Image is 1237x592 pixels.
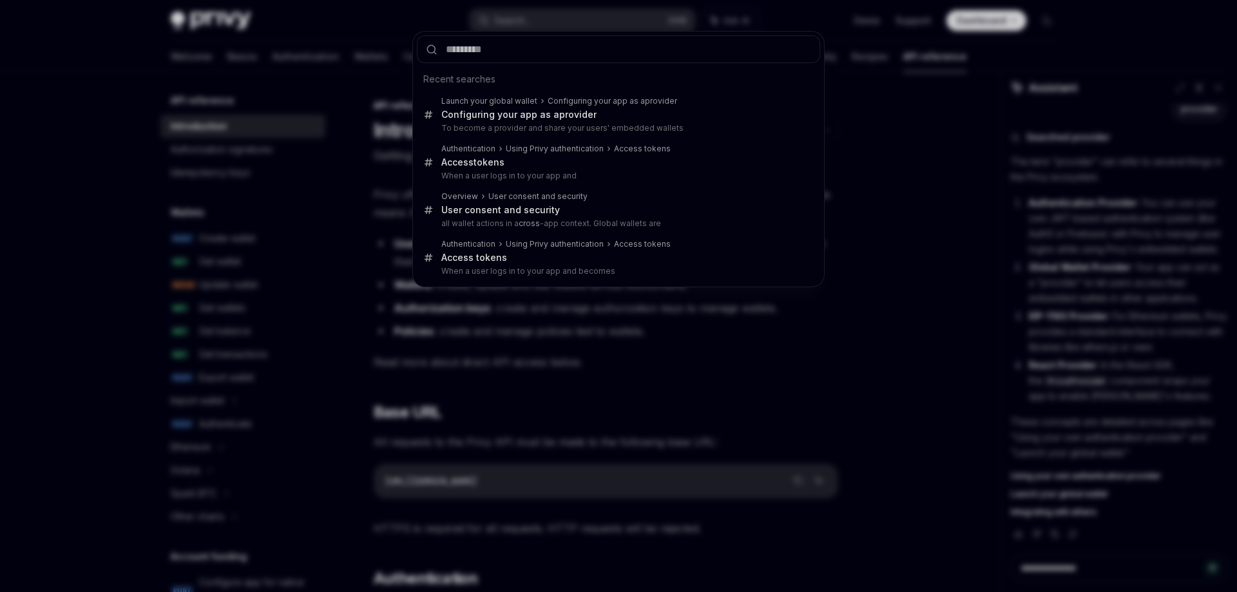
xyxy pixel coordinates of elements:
div: User consent and security [488,191,588,202]
div: Access tokens [614,239,671,249]
div: Access tokens [614,144,671,154]
span: Recent searches [423,73,495,86]
div: Using Privy authentication [506,144,604,154]
div: Overview [441,191,478,202]
b: Access [441,157,474,167]
div: Configuring your app as a [441,109,597,120]
b: provider [559,109,597,120]
b: provider [645,96,677,106]
div: s [441,252,507,263]
div: Authentication [441,239,495,249]
p: all wallet actions in a -app context. Global wallets are [441,218,793,229]
div: Using Privy authentication [506,239,604,249]
p: To become a provider and share your users' embedded wallets [441,123,793,133]
div: User consent and security [441,204,560,216]
div: Authentication [441,144,495,154]
b: Access token [441,252,502,263]
b: cross [519,218,540,228]
p: When a user logs in to your app and [441,171,793,181]
div: Configuring your app as a [548,96,677,106]
div: tokens [441,157,504,168]
p: When a user logs in to your app and becomes [441,266,793,276]
div: Launch your global wallet [441,96,537,106]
